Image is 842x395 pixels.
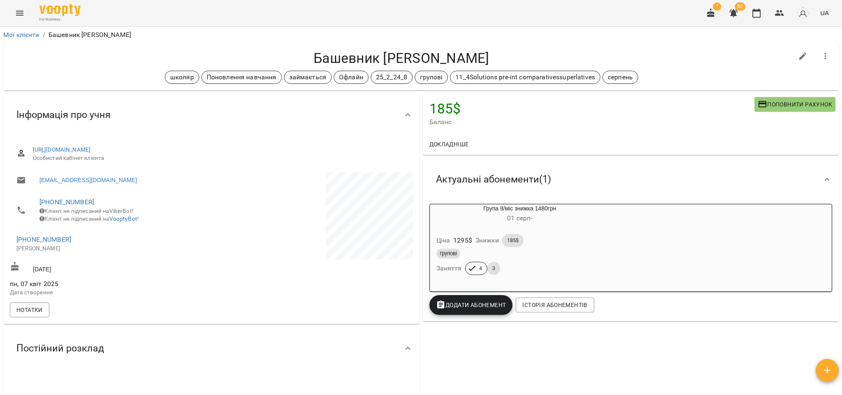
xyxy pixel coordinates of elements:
button: Поповнити рахунок [754,97,835,112]
a: Мої клієнти [3,31,39,39]
div: школяр [165,71,199,84]
li: / [43,30,45,40]
span: 185$ [502,237,524,244]
p: 25_2_24_8 [376,72,407,82]
div: 11_4Solutions pre-int comparativessuperlatives [450,71,600,84]
span: Постійний розклад [16,342,104,355]
span: Нотатки [16,305,43,315]
button: Історія абонементів [516,298,594,312]
span: Актуальні абонементи ( 1 ) [436,173,551,186]
div: Постійний розклад [3,327,420,370]
button: UA [817,5,832,21]
span: Історія абонементів [522,300,587,310]
h6: Заняття [436,263,462,274]
div: Група 8/міс знижка 1480грн [430,204,610,224]
p: Дата створення [10,289,210,297]
span: Баланс [429,117,754,127]
nav: breadcrumb [3,30,839,40]
span: 4 [474,265,487,272]
span: Клієнт не підписаний на ! [39,215,139,222]
div: групові [415,71,448,84]
p: групові [420,72,443,82]
p: 11_4Solutions pre-int comparativessuperlatives [455,72,595,82]
button: Menu [10,3,30,23]
h6: Ціна [436,235,450,246]
span: 80 [735,2,745,11]
div: Офлайн [334,71,369,84]
p: Башевник [PERSON_NAME] [48,30,131,40]
button: Група 8/міс знижка 1480грн01 серп- Ціна1295$Знижки185$груповіЗаняття43 [430,204,610,285]
div: Інформація про учня [3,94,420,136]
span: групові [436,250,460,257]
a: [URL][DOMAIN_NAME] [33,146,91,153]
p: [PERSON_NAME] [16,245,203,253]
h4: 185 $ [429,100,754,117]
img: avatar_s.png [797,7,809,19]
span: Клієнт не підписаний на ViberBot! [39,208,134,214]
p: Поновлення навчання [207,72,277,82]
div: Актуальні абонементи(1) [423,158,839,201]
span: Особистий кабінет клієнта [33,154,406,162]
div: 25_2_24_8 [371,71,413,84]
p: 1295 $ [453,236,472,245]
div: Поновлення навчання [201,71,282,84]
button: Додати Абонемент [429,295,513,315]
p: школяр [170,72,194,82]
span: 01 серп - [507,214,532,222]
span: Докладніше [429,139,469,149]
a: [PHONE_NUMBER] [39,198,94,206]
span: 7 [713,2,721,11]
span: 3 [487,265,500,272]
span: Інформація про учня [16,109,111,121]
button: Докладніше [426,137,472,152]
span: Поповнити рахунок [758,99,832,109]
a: [EMAIL_ADDRESS][DOMAIN_NAME] [39,176,137,184]
button: Нотатки [10,303,49,317]
p: Офлайн [339,72,363,82]
div: [DATE] [8,260,211,275]
h6: Знижки [475,235,499,246]
h4: Башевник [PERSON_NAME] [10,50,793,67]
span: For Business [39,17,81,22]
div: займається [284,71,332,84]
span: Додати Абонемент [436,300,506,310]
span: пн, 07 квіт 2025 [10,279,210,289]
p: серпень [608,72,633,82]
div: серпень [602,71,638,84]
a: [PHONE_NUMBER] [16,236,71,243]
img: Voopty Logo [39,4,81,16]
span: UA [820,9,829,17]
a: VooptyBot [109,215,137,222]
p: займається [289,72,326,82]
